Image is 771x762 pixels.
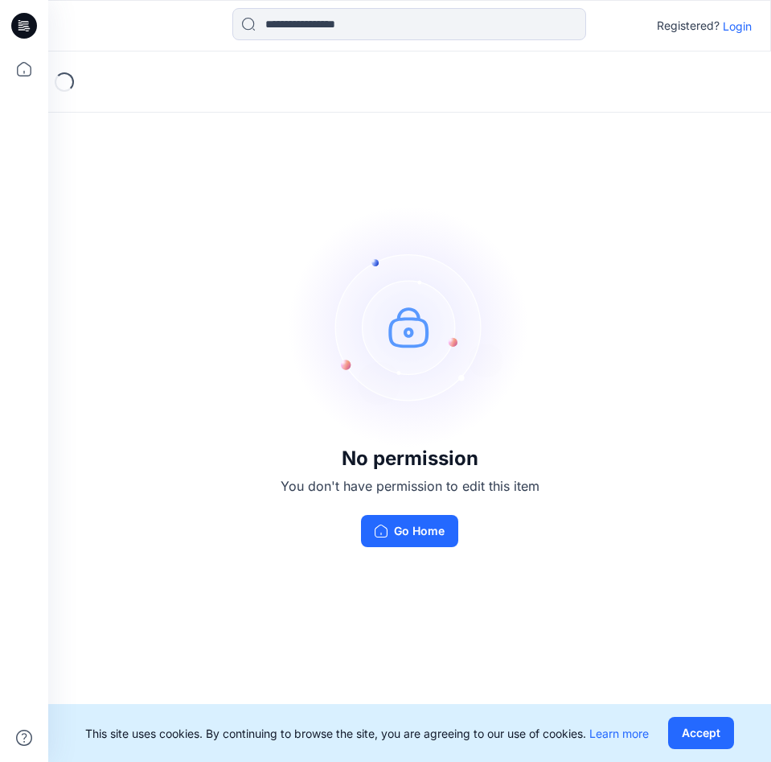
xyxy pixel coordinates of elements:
a: Learn more [589,727,649,740]
p: You don't have permission to edit this item [281,476,539,496]
p: Registered? [657,16,720,35]
img: no-perm.svg [289,206,531,447]
p: This site uses cookies. By continuing to browse the site, you are agreeing to our use of cookies. [85,725,649,742]
button: Accept [668,717,734,749]
p: Login [723,18,752,35]
h3: No permission [281,447,539,470]
button: Go Home [361,515,458,547]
